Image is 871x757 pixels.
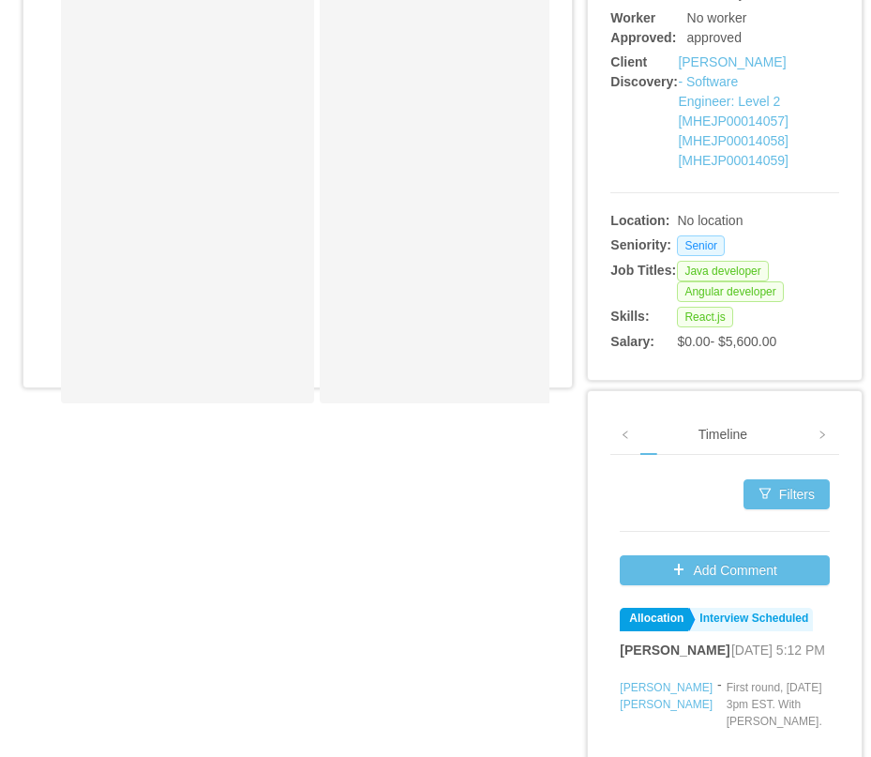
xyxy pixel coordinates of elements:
[620,643,729,658] strong: [PERSON_NAME]
[731,643,825,658] span: [DATE] 5:12 PM
[677,334,776,349] span: $0.00 - $5,600.00
[677,307,732,327] span: React.js
[620,681,713,711] a: [PERSON_NAME] [PERSON_NAME]
[621,430,630,439] i: icon: left
[677,235,725,256] span: Senior
[677,211,791,231] div: No location
[560,414,653,456] div: Comments
[690,608,813,631] a: Interview Scheduled
[677,261,768,281] span: Java developer
[620,608,688,631] a: Allocation
[818,430,827,439] i: icon: right
[610,213,669,228] b: Location:
[687,10,747,45] span: No worker approved
[620,555,830,585] button: icon: plusAdd Comment
[610,237,671,252] b: Seniority:
[610,10,676,45] b: Worker Approved:
[678,54,788,168] a: [PERSON_NAME] - Software Engineer: Level 2 [MHEJP00014057] [MHEJP00014058] [MHEJP00014059]
[743,479,830,509] button: icon: filterFilters
[610,309,649,324] b: Skills:
[610,334,654,349] b: Salary:
[727,679,830,730] p: First round, [DATE] 3pm EST. With [PERSON_NAME].
[610,54,678,89] b: Client Discovery:
[610,263,676,278] b: Job Titles:
[683,414,762,456] div: Timeline
[677,281,783,302] span: Angular developer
